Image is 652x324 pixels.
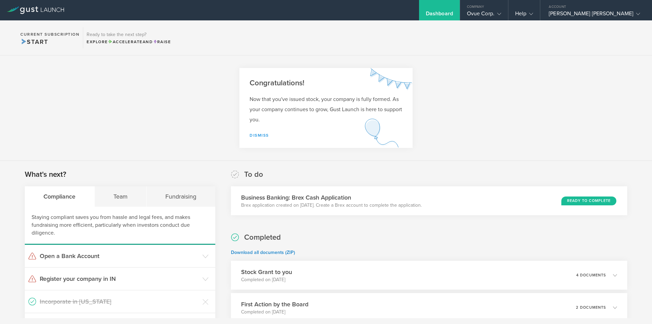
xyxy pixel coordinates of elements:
div: [PERSON_NAME] [PERSON_NAME] [549,10,640,20]
div: Staying compliant saves you from hassle and legal fees, and makes fundraising more efficient, par... [25,207,215,245]
div: Team [95,186,147,207]
p: Brex application created on [DATE]. Create a Brex account to complete the application. [241,202,422,209]
p: Completed on [DATE] [241,276,292,283]
h2: Completed [244,233,281,242]
h3: Register your company in IN [40,274,199,283]
div: Ready to Complete [561,197,616,205]
div: Dashboard [426,10,453,20]
div: Compliance [25,186,95,207]
h2: Current Subscription [20,32,79,36]
h2: Congratulations! [250,78,402,88]
p: Now that you've issued stock, your company is fully formed. As your company continues to grow, Gu... [250,94,402,125]
h3: Business Banking: Brex Cash Application [241,193,422,202]
a: Dismiss [250,133,269,138]
h3: First Action by the Board [241,300,308,309]
h2: What's next? [25,170,66,180]
h3: Incorporate in [US_STATE] [40,297,199,306]
h2: To do [244,170,263,180]
span: Raise [153,39,171,44]
div: Fundraising [147,186,215,207]
p: 2 documents [576,306,606,309]
h3: Open a Bank Account [40,252,199,260]
span: Accelerate [108,39,143,44]
p: 4 documents [576,273,606,277]
span: Start [20,38,48,46]
a: Download all documents (ZIP) [231,250,295,255]
h3: Ready to take the next step? [87,32,171,37]
div: Ovue Corp. [467,10,501,20]
div: Explore [87,39,171,45]
p: Completed on [DATE] [241,309,308,316]
div: Business Banking: Brex Cash ApplicationBrex application created on [DATE]. Create a Brex account ... [231,186,627,215]
div: Ready to take the next step?ExploreAccelerateandRaise [83,27,174,48]
span: and [108,39,153,44]
div: Help [515,10,533,20]
h3: Stock Grant to you [241,268,292,276]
